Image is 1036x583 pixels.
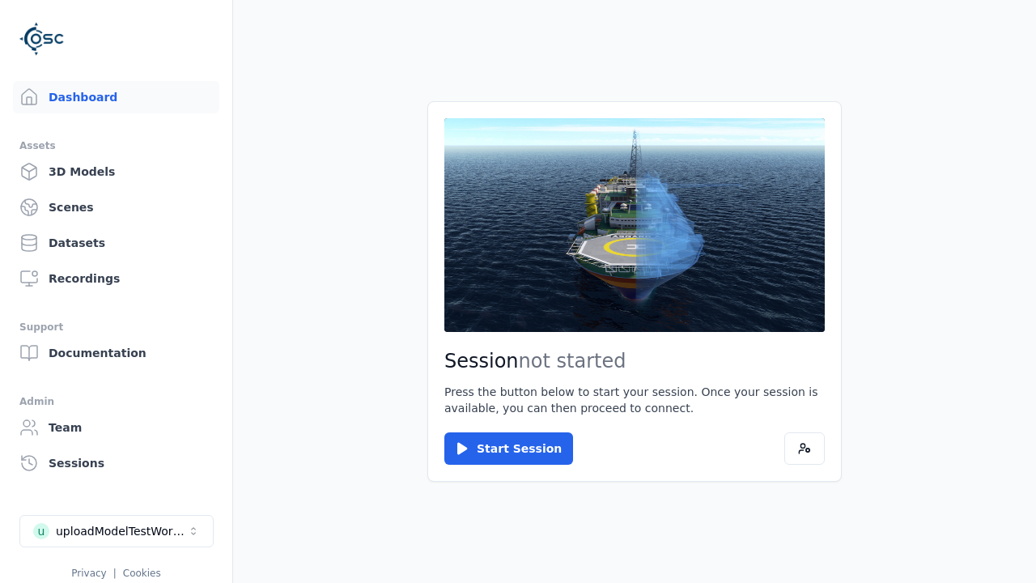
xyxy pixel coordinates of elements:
a: Dashboard [13,81,219,113]
a: Documentation [13,337,219,369]
a: Recordings [13,262,219,295]
div: Assets [19,136,213,155]
div: uploadModelTestWorkspace [56,523,187,539]
button: Start Session [444,432,573,465]
a: Privacy [71,568,106,579]
span: not started [519,350,626,372]
button: Select a workspace [19,515,214,547]
a: Scenes [13,191,219,223]
a: Cookies [123,568,161,579]
a: Sessions [13,447,219,479]
a: Datasets [13,227,219,259]
p: Press the button below to start your session. Once your session is available, you can then procee... [444,384,825,416]
a: Team [13,411,219,444]
div: u [33,523,49,539]
div: Support [19,317,213,337]
a: 3D Models [13,155,219,188]
h2: Session [444,348,825,374]
span: | [113,568,117,579]
img: Logo [19,16,65,62]
div: Admin [19,392,213,411]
